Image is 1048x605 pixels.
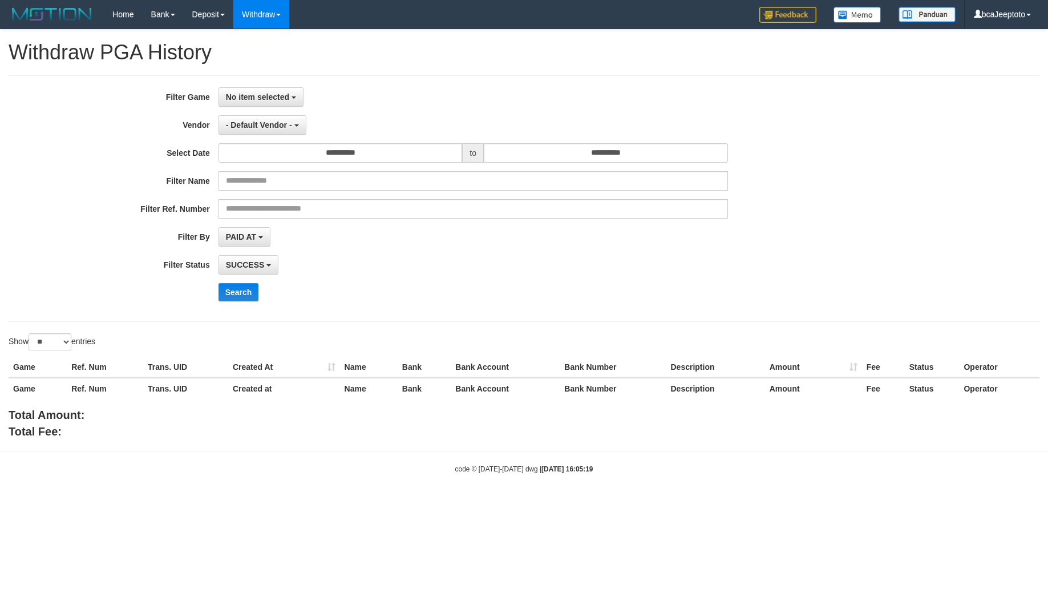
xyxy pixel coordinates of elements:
[666,357,764,378] th: Description
[905,357,960,378] th: Status
[398,378,451,399] th: Bank
[862,378,905,399] th: Fee
[666,378,764,399] th: Description
[226,232,256,241] span: PAID AT
[451,378,560,399] th: Bank Account
[560,357,666,378] th: Bank Number
[765,357,862,378] th: Amount
[905,378,960,399] th: Status
[218,87,304,107] button: No item selected
[9,357,67,378] th: Game
[340,378,398,399] th: Name
[143,378,228,399] th: Trans. UID
[9,409,84,421] b: Total Amount:
[228,378,340,399] th: Created at
[9,6,95,23] img: MOTION_logo.png
[833,7,881,23] img: Button%20Memo.svg
[218,255,279,275] button: SUCCESS
[9,41,1039,64] h1: Withdraw PGA History
[451,357,560,378] th: Bank Account
[226,120,292,130] span: - Default Vendor -
[9,425,62,438] b: Total Fee:
[67,357,143,378] th: Ref. Num
[218,283,259,301] button: Search
[67,378,143,399] th: Ref. Num
[462,143,484,163] span: to
[455,465,593,473] small: code © [DATE]-[DATE] dwg |
[959,378,1039,399] th: Operator
[340,357,398,378] th: Name
[862,357,905,378] th: Fee
[765,378,862,399] th: Amount
[226,260,265,269] span: SUCCESS
[9,378,67,399] th: Game
[29,333,71,350] select: Showentries
[218,227,270,247] button: PAID AT
[228,357,340,378] th: Created At
[143,357,228,378] th: Trans. UID
[759,7,816,23] img: Feedback.jpg
[9,333,95,350] label: Show entries
[959,357,1039,378] th: Operator
[398,357,451,378] th: Bank
[899,7,956,22] img: panduan.png
[218,115,306,135] button: - Default Vendor -
[541,465,593,473] strong: [DATE] 16:05:19
[560,378,666,399] th: Bank Number
[226,92,289,102] span: No item selected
